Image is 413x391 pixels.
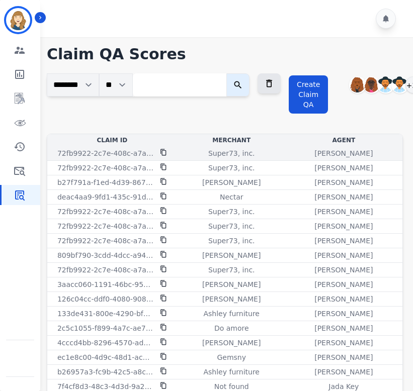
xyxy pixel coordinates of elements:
p: Super73, inc. [208,148,255,158]
p: 72fb9922-2c7e-408c-a7af-65fa3901b6bc [57,221,154,231]
p: b26957a3-fc9b-42c5-a8c9-c45cdc50d448 [57,367,154,377]
p: 72fb9922-2c7e-408c-a7af-65fa3901b6bc [57,163,154,173]
p: Super73, inc. [208,265,255,275]
p: [PERSON_NAME] [314,338,373,348]
div: Merchant [179,136,284,144]
p: Super73, inc. [208,236,255,246]
p: ec1e8c00-4d9c-48d1-ac0e-34382e904098 [57,352,154,362]
p: [PERSON_NAME] [202,338,261,348]
p: Ashley furniture [203,309,259,319]
p: [PERSON_NAME] [202,294,261,304]
p: Super73, inc. [208,221,255,231]
p: [PERSON_NAME] [314,265,373,275]
p: [PERSON_NAME] [314,221,373,231]
p: 2c5c1055-f899-4a7c-ae78-7326bde1962d [57,323,154,333]
p: 3aacc060-1191-46bc-959f-bae35bc0797b [57,279,154,289]
div: Claim Id [49,136,175,144]
img: Bordered avatar [6,8,30,32]
p: 72fb9922-2c7e-408c-a7af-65fa3901b6bc [57,265,154,275]
p: [PERSON_NAME] [314,177,373,187]
p: [PERSON_NAME] [314,250,373,260]
p: 72fb9922-2c7e-408c-a7af-65fa3901b6bc [57,148,154,158]
button: Create Claim QA [289,75,328,114]
p: [PERSON_NAME] [314,294,373,304]
p: 809bf790-3cdd-4dcc-a945-0ff1c20a4a2e [57,250,154,260]
p: [PERSON_NAME] [314,352,373,362]
p: [PERSON_NAME] [314,279,373,289]
p: Super73, inc. [208,163,255,173]
p: [PERSON_NAME] [314,323,373,333]
p: [PERSON_NAME] [314,163,373,173]
div: Agent [288,136,400,144]
p: [PERSON_NAME] [202,177,261,187]
p: [PERSON_NAME] [314,192,373,202]
p: [PERSON_NAME] [314,309,373,319]
p: 72fb9922-2c7e-408c-a7af-65fa3901b6bc [57,236,154,246]
p: [PERSON_NAME] [314,207,373,217]
p: 133de431-800e-4290-bf8c-09c0de36b404 [57,309,154,319]
p: Gemsny [217,352,246,362]
p: [PERSON_NAME] [314,148,373,158]
p: [PERSON_NAME] [202,279,261,289]
p: b27f791a-f1ed-4d39-8675-dbf2c5983b47 [57,177,154,187]
p: Super73, inc. [208,207,255,217]
p: 72fb9922-2c7e-408c-a7af-65fa3901b6bc [57,207,154,217]
p: Nectar [220,192,243,202]
p: Ashley furniture [203,367,259,377]
p: [PERSON_NAME] [314,236,373,246]
p: [PERSON_NAME] [202,250,261,260]
p: [PERSON_NAME] [314,367,373,377]
p: 4cccd4bb-8296-4570-ad46-c0cbb49204c3 [57,338,154,348]
h1: Claim QA Scores [47,45,403,63]
p: 126c04cc-ddf0-4080-9084-e76de8084481 [57,294,154,304]
p: deac4aa9-9fd1-435c-91d0-cd6d8d760fce [57,192,154,202]
p: Do amore [214,323,249,333]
